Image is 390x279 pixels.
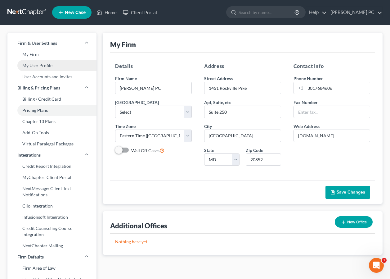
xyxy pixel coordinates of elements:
span: Billing & Pricing Plans [17,85,60,91]
iframe: Intercom live chat [369,258,384,273]
label: State [204,147,214,153]
a: MyChapter: Client Portal [7,172,96,183]
label: Apt, Suite, etc [204,99,231,106]
span: Save Changes [337,190,365,195]
span: 1 [382,258,387,263]
div: My Firm [110,40,136,49]
a: Billing & Pricing Plans [7,82,96,94]
a: Infusionsoft Integration [7,212,96,223]
a: Pricing Plans [7,105,96,116]
a: My Firm [7,49,96,60]
span: New Case [65,10,86,15]
a: Billing / Credit Card [7,94,96,105]
a: Client Portal [120,7,160,18]
h5: Contact Info [294,62,370,70]
label: Time Zone [115,123,136,130]
a: Firm Defaults [7,251,96,263]
h5: Address [204,62,281,70]
span: Firm Defaults [17,254,44,260]
a: NextMessage: Client Text Notifications [7,183,96,200]
a: Home [93,7,120,18]
input: Search by name... [239,7,295,18]
a: Credit Counseling Course Integration [7,223,96,240]
label: Fax Number [294,99,318,106]
a: Clio Integration [7,200,96,212]
label: Zip Code [246,147,263,153]
a: NextChapter Mailing [7,240,96,251]
a: [PERSON_NAME] PC [327,7,382,18]
a: Add-On Tools [7,127,96,138]
div: Additional Offices [110,221,167,230]
label: [GEOGRAPHIC_DATA] [115,99,159,106]
a: Firm & User Settings [7,38,96,49]
a: Integrations [7,149,96,161]
input: Enter web address.... [294,130,370,142]
input: Enter phone... [305,82,370,94]
input: XXXXX [246,153,281,166]
a: Firm Area of Law [7,263,96,274]
span: Integrations [17,152,41,158]
input: Enter fax... [294,106,370,118]
label: City [204,123,212,130]
a: Credit Report Integration [7,161,96,172]
label: Web Address [294,123,320,130]
a: Virtual Paralegal Packages [7,138,96,149]
input: (optional) [204,106,280,118]
label: Phone Number [294,75,323,82]
a: User Accounts and Invites [7,71,96,82]
label: Street Address [204,75,233,82]
p: Nothing here yet! [115,239,370,245]
span: Firm Name [115,76,137,81]
input: Enter name... [115,82,191,94]
button: New Office [335,216,373,228]
input: Enter address... [204,82,280,94]
a: Help [306,7,327,18]
div: +1 [294,82,305,94]
a: My User Profile [7,60,96,71]
h5: Details [115,62,192,70]
span: Wall Off Cases [131,148,159,153]
span: Firm & User Settings [17,40,57,46]
button: Save Changes [325,186,370,199]
a: Chapter 13 Plans [7,116,96,127]
input: Enter city... [204,130,280,142]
